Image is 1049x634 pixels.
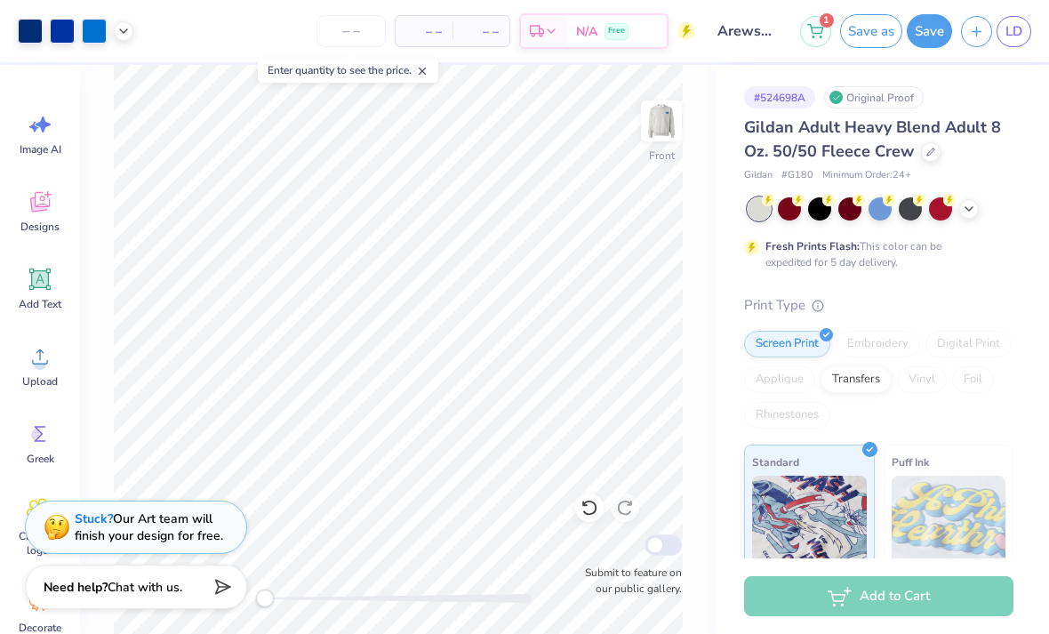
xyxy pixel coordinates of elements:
img: Puff Ink [892,476,1006,565]
div: # 524698A [744,86,815,108]
button: Save as [840,14,902,48]
span: Designs [20,220,60,234]
span: Minimum Order: 24 + [822,168,911,183]
span: – – [463,22,499,41]
span: LD [1005,21,1022,42]
span: – – [406,22,442,41]
span: Puff Ink [892,453,929,471]
div: Digital Print [925,331,1012,357]
div: Transfers [821,366,892,393]
span: Free [608,25,625,37]
img: Front [644,103,679,139]
input: Untitled Design [704,13,791,49]
div: Rhinestones [744,402,830,429]
strong: Fresh Prints Flash: [765,239,860,253]
div: This color can be expedited for 5 day delivery. [765,238,984,270]
div: Front [649,148,675,164]
label: Submit to feature on our public gallery. [575,565,682,597]
div: Foil [952,366,994,393]
div: Screen Print [744,331,830,357]
span: Greek [27,452,54,466]
div: Original Proof [824,86,924,108]
span: Image AI [20,142,61,156]
div: Embroidery [836,331,920,357]
img: Standard [752,476,867,565]
input: – – [316,15,386,47]
span: Clipart & logos [11,529,69,558]
div: Applique [744,366,815,393]
span: 1 [820,13,834,28]
a: LD [997,16,1031,47]
span: Add Text [19,297,61,311]
span: Chat with us. [108,579,182,596]
span: Standard [752,453,799,471]
div: Accessibility label [256,590,274,607]
span: Gildan [744,168,773,183]
button: Save [907,14,952,48]
span: # G180 [781,168,813,183]
span: Gildan Adult Heavy Blend Adult 8 Oz. 50/50 Fleece Crew [744,116,1001,162]
span: Upload [22,374,58,389]
span: N/A [576,22,597,41]
button: 1 [800,16,831,47]
div: Print Type [744,295,1013,316]
div: Vinyl [897,366,947,393]
div: Enter quantity to see the price. [258,58,438,83]
strong: Need help? [44,579,108,596]
strong: Stuck? [75,510,113,527]
div: Our Art team will finish your design for free. [75,510,223,544]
